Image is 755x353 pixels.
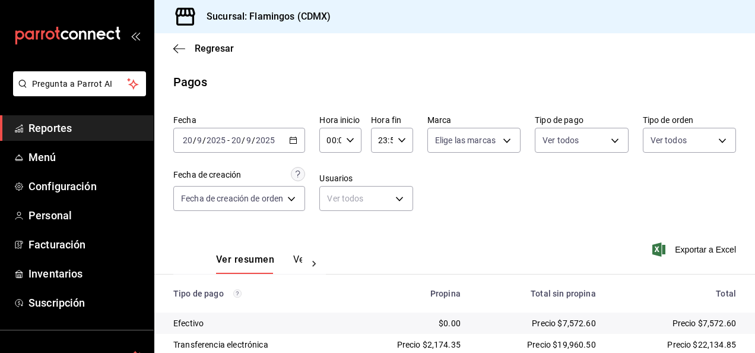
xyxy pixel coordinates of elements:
[615,317,736,329] div: Precio $7,572.60
[216,254,302,274] div: Pestañas de navegación
[181,193,283,204] span: Fecha de creación de orden
[480,317,596,329] div: Precio $7,572.60
[351,317,460,329] div: $0.00
[655,242,736,257] button: Exportar a Excel
[246,135,252,145] input: --
[28,151,56,163] font: Menú
[197,10,331,24] h3: Sucursal: Flamingos (CDMX)
[252,135,255,145] span: /
[28,267,83,280] font: Inventarios
[216,254,274,266] font: Ver resumen
[28,297,85,309] font: Suscripción
[480,289,596,298] div: Total sin propina
[173,169,241,181] div: Fecha de creación
[193,135,196,145] span: /
[173,317,332,329] div: Efectivo
[319,174,413,182] label: Usuarios
[28,122,72,134] font: Reportes
[255,135,275,145] input: ----
[173,116,305,124] label: Fecha
[173,43,234,54] button: Regresar
[182,135,193,145] input: --
[651,134,687,146] span: Ver todos
[293,254,338,274] button: Ver pagos
[371,116,413,124] label: Hora fin
[131,31,140,40] button: open_drawer_menu
[32,78,128,90] span: Pregunta a Parrot AI
[28,180,97,193] font: Configuración
[615,289,736,298] div: Total
[233,289,242,298] svg: Los pagos realizados con Pay y otras terminales son montos brutos.
[427,116,521,124] label: Marca
[28,238,85,251] font: Facturación
[351,289,460,298] div: Propina
[231,135,242,145] input: --
[8,86,146,99] a: Pregunta a Parrot AI
[543,134,579,146] span: Ver todos
[675,245,736,254] font: Exportar a Excel
[13,71,146,96] button: Pregunta a Parrot AI
[173,73,207,91] div: Pagos
[480,339,596,351] div: Precio $19,960.50
[196,135,202,145] input: --
[615,339,736,351] div: Precio $22,134.85
[319,116,361,124] label: Hora inicio
[435,134,496,146] span: Elige las marcas
[351,339,460,351] div: Precio $2,174.35
[319,186,413,211] div: Ver todos
[173,339,332,351] div: Transferencia electrónica
[535,116,628,124] label: Tipo de pago
[173,289,224,298] font: Tipo de pago
[206,135,226,145] input: ----
[202,135,206,145] span: /
[242,135,245,145] span: /
[195,43,234,54] span: Regresar
[643,116,736,124] label: Tipo de orden
[28,209,72,222] font: Personal
[227,135,230,145] span: -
